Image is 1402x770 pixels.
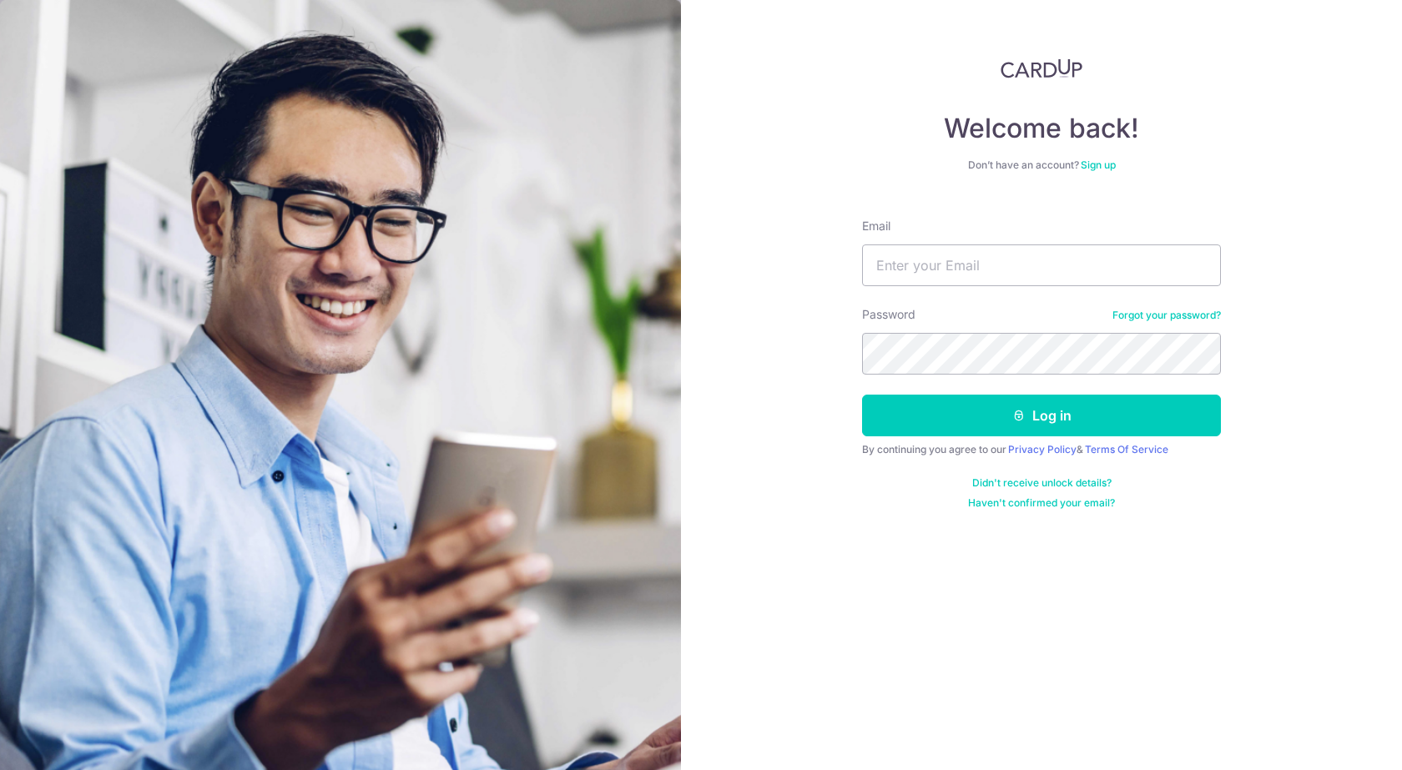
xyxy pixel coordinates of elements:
div: By continuing you agree to our & [862,443,1221,456]
img: CardUp Logo [1001,58,1082,78]
label: Password [862,306,915,323]
a: Privacy Policy [1008,443,1077,455]
a: Sign up [1081,159,1116,171]
a: Terms Of Service [1085,443,1168,455]
a: Didn't receive unlock details? [972,476,1112,490]
button: Log in [862,395,1221,436]
div: Don’t have an account? [862,159,1221,172]
a: Forgot your password? [1112,309,1221,322]
label: Email [862,218,890,234]
h4: Welcome back! [862,112,1221,145]
input: Enter your Email [862,244,1221,286]
a: Haven't confirmed your email? [968,496,1115,510]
